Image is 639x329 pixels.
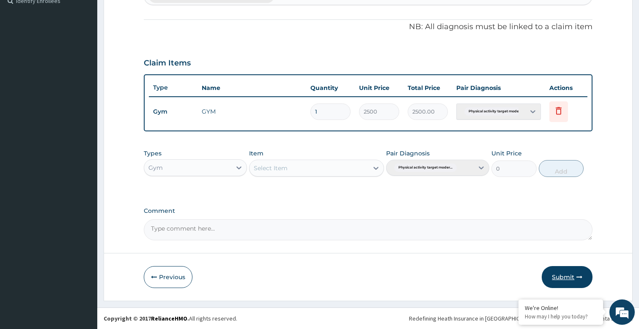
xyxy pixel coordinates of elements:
[97,307,639,329] footer: All rights reserved.
[16,42,34,63] img: d_794563401_company_1708531726252_794563401
[254,164,288,172] div: Select Item
[144,59,191,68] h3: Claim Items
[4,231,161,260] textarea: Type your message and hit 'Enter'
[525,313,597,320] p: How may I help you today?
[139,4,159,24] div: Minimize live chat window
[149,104,197,120] td: Gym
[542,266,592,288] button: Submit
[491,149,522,158] label: Unit Price
[403,79,452,96] th: Total Price
[149,80,197,95] th: Type
[386,149,430,158] label: Pair Diagnosis
[306,79,355,96] th: Quantity
[144,207,593,215] label: Comment
[539,160,584,177] button: Add
[525,304,597,312] div: We're Online!
[144,266,192,288] button: Previous
[409,314,633,323] div: Redefining Heath Insurance in [GEOGRAPHIC_DATA] using Telemedicine and Data Science!
[197,103,307,120] td: GYM
[144,22,593,33] p: NB: All diagnosis must be linked to a claim item
[148,163,163,172] div: Gym
[452,79,545,96] th: Pair Diagnosis
[197,79,307,96] th: Name
[249,149,263,158] label: Item
[44,47,142,58] div: Chat with us now
[355,79,403,96] th: Unit Price
[545,79,587,96] th: Actions
[49,106,117,192] span: We're online!
[144,150,162,157] label: Types
[104,315,189,322] strong: Copyright © 2017 .
[151,315,187,322] a: RelianceHMO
